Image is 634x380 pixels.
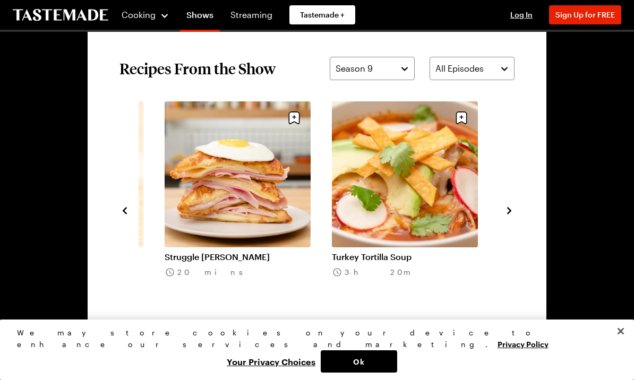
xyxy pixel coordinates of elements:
button: navigate to next item [504,203,515,216]
button: Log In [500,10,543,20]
div: Privacy [17,327,608,373]
button: Ok [321,350,397,373]
button: Save recipe [451,108,472,128]
a: Turkey Tortilla Soup [332,252,478,262]
button: navigate to previous item [119,203,130,216]
div: 5 / 8 [332,101,499,318]
button: Sign Up for FREE [549,5,621,24]
a: To Tastemade Home Page [13,9,108,21]
button: All Episodes [430,57,515,80]
a: Shows [180,2,220,32]
span: All Episodes [435,62,484,75]
a: Tastemade + [289,5,355,24]
span: Season 9 [336,62,373,75]
button: Cooking [121,2,169,28]
a: More information about your privacy, opens in a new tab [498,339,549,349]
span: Sign Up for FREE [555,10,615,19]
button: Save recipe [284,108,304,128]
span: Cooking [122,10,156,20]
a: Struggle [PERSON_NAME] [165,252,311,262]
h2: Recipes From the Show [119,59,276,78]
button: Season 9 [330,57,415,80]
button: Your Privacy Choices [221,350,321,373]
button: Close [609,319,632,343]
div: 4 / 8 [165,101,332,318]
span: Log In [510,10,533,19]
div: We may store cookies on your device to enhance our services and marketing. [17,327,608,350]
span: Tastemade + [300,10,345,20]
